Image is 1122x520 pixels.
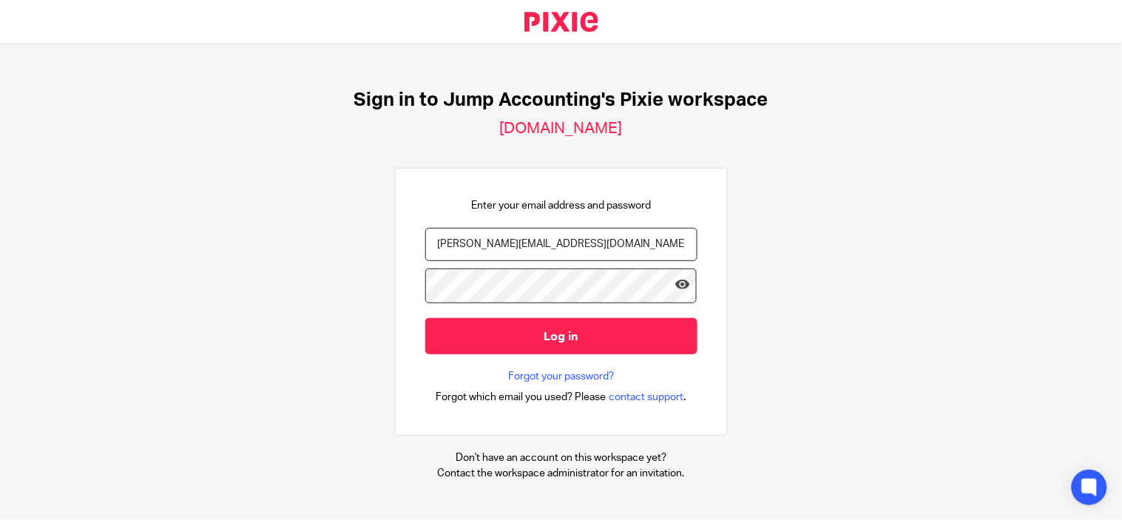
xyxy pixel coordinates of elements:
[425,318,697,354] input: Log in
[438,450,685,465] p: Don't have an account on this workspace yet?
[354,89,768,112] h1: Sign in to Jump Accounting's Pixie workspace
[500,119,623,138] h2: [DOMAIN_NAME]
[609,390,683,405] span: contact support
[438,466,685,481] p: Contact the workspace administrator for an invitation.
[436,388,686,405] div: .
[471,198,651,213] p: Enter your email address and password
[508,369,614,384] a: Forgot your password?
[425,228,697,261] input: name@example.com
[436,390,606,405] span: Forgot which email you used? Please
